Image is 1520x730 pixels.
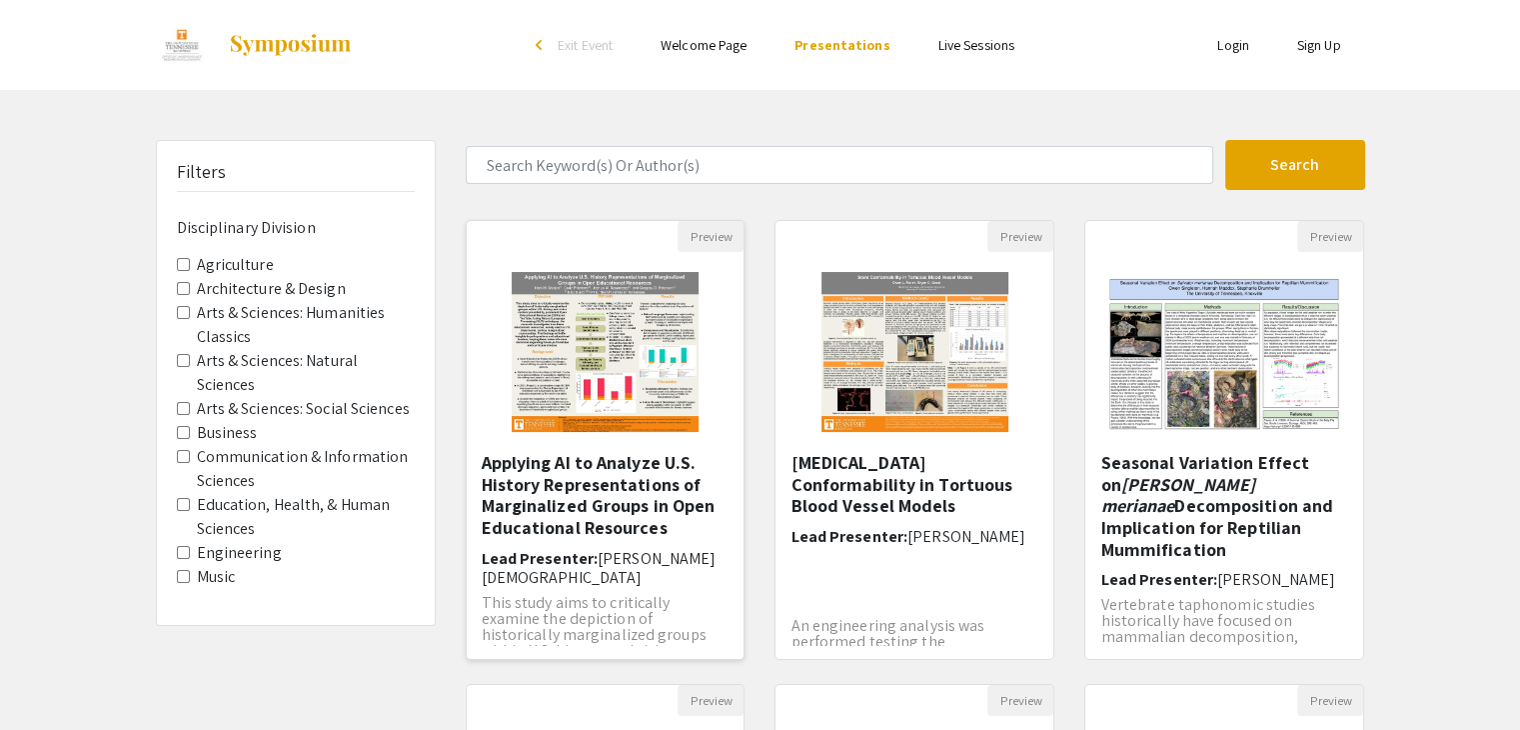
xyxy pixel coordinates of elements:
[492,252,719,452] img: <p>Applying AI to Analyze U.S. History Representations of Marginalized Groups in Open Educational...
[1297,221,1363,252] button: Preview
[197,493,415,541] label: Education, Health, & Human Sciences
[482,452,730,538] h5: Applying AI to Analyze U.S. History Representations of Marginalized Groups in Open Educational Re...
[790,452,1038,517] h5: [MEDICAL_DATA] Conformability in Tortuous Blood Vessel Models
[1100,597,1348,677] p: Vertebrate taphonomic studies historically have focused on mammalian decomposition, especially wi...
[794,36,889,54] a: Presentations
[1085,253,1363,452] img: <p>Seasonal Variation Effect on <em>Salvator merianae </em>Decomposition and Implication for Rept...
[1217,569,1335,590] span: [PERSON_NAME]
[197,349,415,397] label: Arts & Sciences: Natural Sciences
[1100,452,1348,560] h5: Seasonal Variation Effect on Decomposition and Implication for Reptilian Mummification
[197,541,282,565] label: Engineering
[1297,36,1341,54] a: Sign Up
[790,527,1038,546] h6: Lead Presenter:
[177,218,415,237] h6: Disciplinary Division
[482,548,717,588] span: [PERSON_NAME][DEMOGRAPHIC_DATA]
[15,640,85,715] iframe: Chat
[1084,220,1364,660] div: Open Presentation <p>Seasonal Variation Effect on <em>Salvator merianae </em>Decomposition and Im...
[482,595,730,675] p: This study aims to critically examine the depiction of historically marginalized groups within U....
[197,421,258,445] label: Business
[678,685,744,716] button: Preview
[987,685,1053,716] button: Preview
[197,301,415,349] label: Arts & Sciences: Humanities Classics
[228,33,353,57] img: Symposium by ForagerOne
[156,20,354,70] a: Discovery Day 2024
[938,36,1014,54] a: Live Sessions
[678,221,744,252] button: Preview
[1217,36,1249,54] a: Login
[536,39,548,51] div: arrow_back_ios
[197,277,346,301] label: Architecture & Design
[774,220,1054,660] div: Open Presentation <p>Stent Conformability in Tortuous Blood Vessel Models</p>
[197,397,410,421] label: Arts & Sciences: Social Sciences
[1100,473,1255,518] em: [PERSON_NAME] merianae
[790,618,1038,682] p: An engineering analysis was performed testing the conformability of Medtronic’s Solitaire X [MEDI...
[558,36,613,54] span: Exit Event
[197,565,236,589] label: Music
[197,445,415,493] label: Communication & Information Sciences
[987,221,1053,252] button: Preview
[466,220,746,660] div: Open Presentation <p>Applying AI to Analyze U.S. History Representations of Marginalized Groups i...
[466,146,1213,184] input: Search Keyword(s) Or Author(s)
[1100,570,1348,589] h6: Lead Presenter:
[177,161,227,183] h5: Filters
[482,549,730,587] h6: Lead Presenter:
[156,20,209,70] img: Discovery Day 2024
[197,253,274,277] label: Agriculture
[661,36,747,54] a: Welcome Page
[801,252,1028,452] img: <p>Stent Conformability in Tortuous Blood Vessel Models</p>
[1225,140,1365,190] button: Search
[1297,685,1363,716] button: Preview
[907,526,1025,547] span: [PERSON_NAME]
